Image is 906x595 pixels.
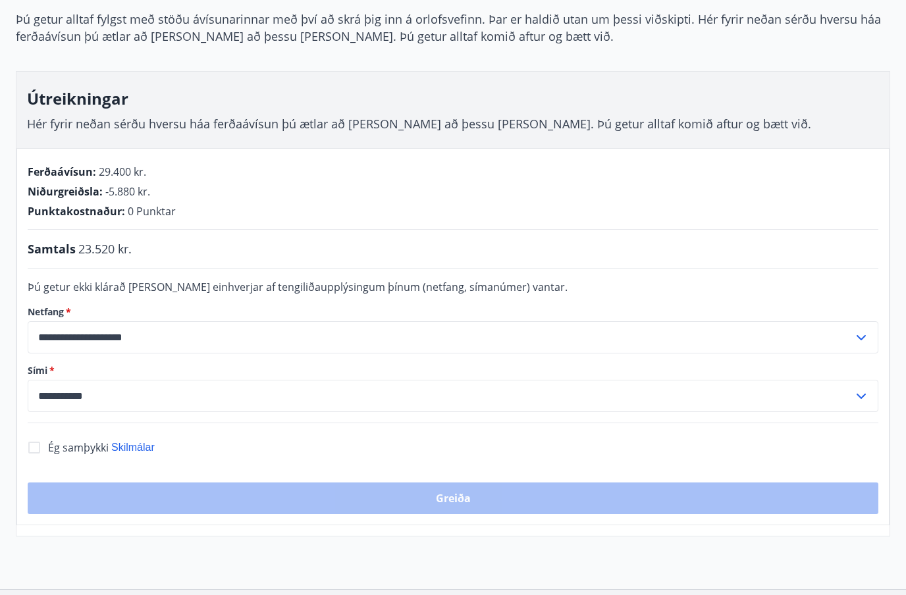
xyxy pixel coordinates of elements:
[105,184,150,199] span: -5.880 kr.
[99,165,146,179] span: 29.400 kr.
[27,116,811,132] span: Hér fyrir neðan sérðu hversu háa ferðaávísun þú ætlar að [PERSON_NAME] að þessu [PERSON_NAME]. Þú...
[28,364,878,377] label: Sími
[27,88,879,110] h3: Útreikningar
[28,184,103,199] span: Niðurgreiðsla :
[28,204,125,219] span: Punktakostnaður :
[28,305,878,319] label: Netfang
[16,11,890,45] p: Þú getur alltaf fylgst með stöðu ávísunarinnar með því að skrá þig inn á orlofsvefinn. Þar er hal...
[48,440,109,455] span: Ég samþykki
[128,204,176,219] span: 0 Punktar
[28,240,76,257] span: Samtals
[111,442,155,453] span: Skilmálar
[28,280,568,294] span: Þú getur ekki klárað [PERSON_NAME] einhverjar af tengiliðaupplýsingum þínum (netfang, símanúmer) ...
[111,440,155,455] button: Skilmálar
[78,240,132,257] span: 23.520 kr.
[28,165,96,179] span: Ferðaávísun :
